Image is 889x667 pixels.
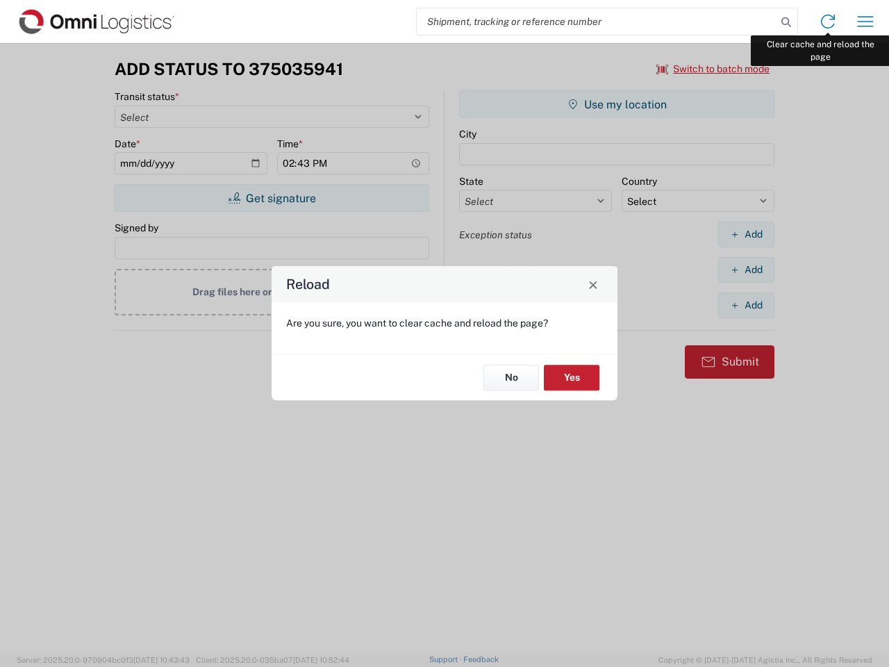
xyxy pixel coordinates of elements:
button: Close [583,274,603,294]
p: Are you sure, you want to clear cache and reload the page? [286,317,603,329]
input: Shipment, tracking or reference number [417,8,776,35]
button: Yes [544,365,599,390]
h4: Reload [286,274,330,295]
button: No [483,365,539,390]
